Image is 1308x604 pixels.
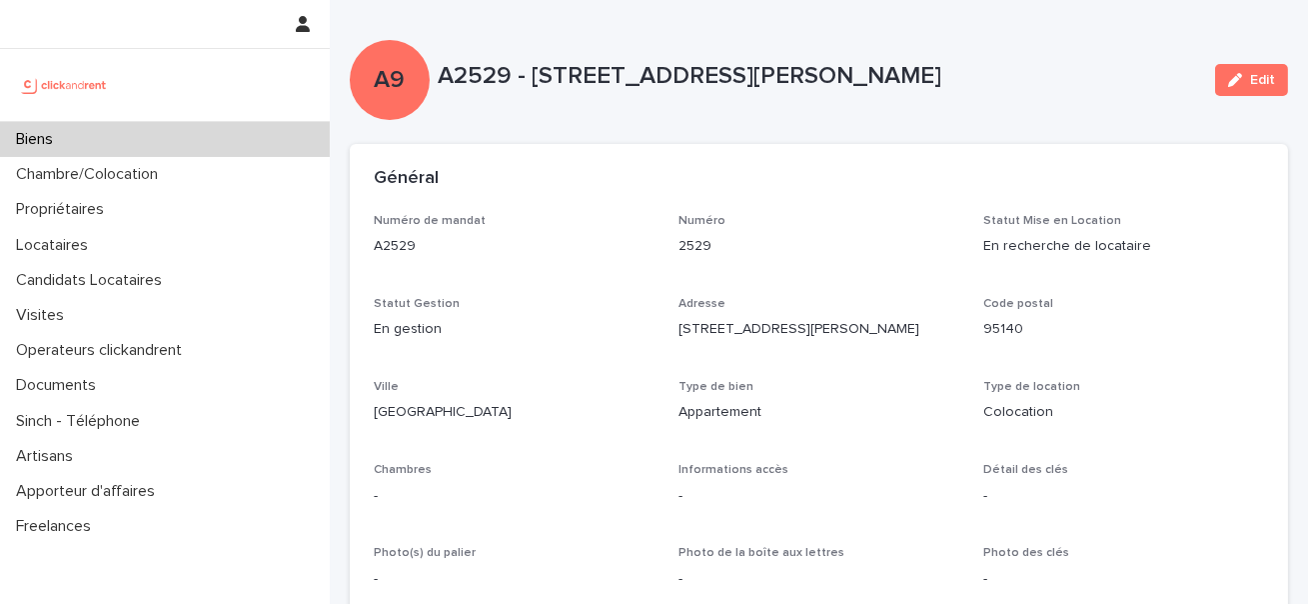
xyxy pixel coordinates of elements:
p: - [983,486,1264,507]
span: Ville [374,381,399,393]
p: Candidats Locataires [8,271,178,290]
p: Colocation [983,402,1264,423]
p: Freelances [8,517,107,536]
span: Détail des clés [983,464,1068,476]
p: A2529 [374,236,654,257]
p: Locataires [8,236,104,255]
p: En recherche de locataire [983,236,1264,257]
p: 2529 [678,236,959,257]
button: Edit [1215,64,1288,96]
p: [STREET_ADDRESS][PERSON_NAME] [678,319,959,340]
span: Numéro de mandat [374,215,486,227]
img: UCB0brd3T0yccxBKYDjQ [16,65,113,105]
p: - [983,569,1264,590]
span: Photo(s) du palier [374,547,476,559]
p: [GEOGRAPHIC_DATA] [374,402,654,423]
p: Artisans [8,447,89,466]
span: Photo de la boîte aux lettres [678,547,844,559]
span: Type de bien [678,381,753,393]
p: Operateurs clickandrent [8,341,198,360]
p: - [678,486,959,507]
span: Photo des clés [983,547,1069,559]
p: - [678,569,959,590]
p: Visites [8,306,80,325]
p: Sinch - Téléphone [8,412,156,431]
span: Adresse [678,298,725,310]
p: 95140 [983,319,1264,340]
p: - [374,486,654,507]
p: Chambre/Colocation [8,165,174,184]
span: Type de location [983,381,1080,393]
p: A2529 - [STREET_ADDRESS][PERSON_NAME] [438,62,1199,91]
span: Statut Gestion [374,298,460,310]
p: Propriétaires [8,200,120,219]
p: Apporteur d'affaires [8,482,171,501]
span: Numéro [678,215,725,227]
p: En gestion [374,319,654,340]
p: Appartement [678,402,959,423]
p: - [374,569,654,590]
span: Informations accès [678,464,788,476]
span: Code postal [983,298,1053,310]
h2: Général [374,168,439,190]
span: Edit [1250,73,1275,87]
span: Statut Mise en Location [983,215,1121,227]
p: Biens [8,130,69,149]
span: Chambres [374,464,432,476]
p: Documents [8,376,112,395]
